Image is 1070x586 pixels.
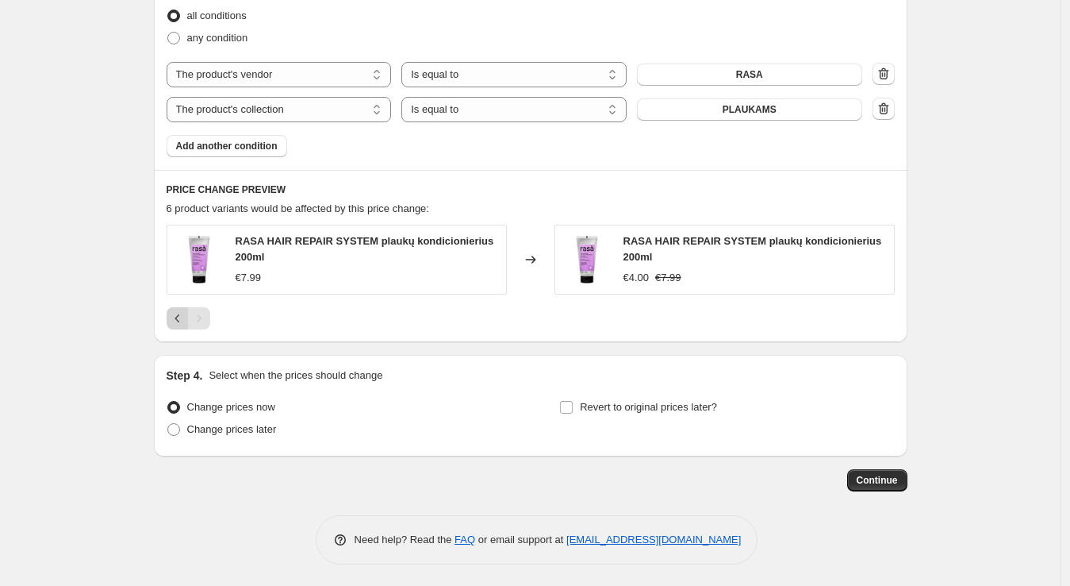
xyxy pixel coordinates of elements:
h2: Step 4. [167,368,203,384]
button: RASA [637,64,862,86]
div: €7.99 [236,270,262,286]
span: PLAUKAMS [723,103,777,116]
img: 4770001006931_01_80x.jpg [563,236,611,283]
span: RASA HAIR REPAIR SYSTEM plaukų kondicionierius 200ml [623,235,882,263]
div: €4.00 [623,270,650,286]
button: PLAUKAMS [637,98,862,121]
p: Select when the prices should change [209,368,382,384]
span: Change prices later [187,423,277,435]
span: Continue [857,474,898,487]
nav: Pagination [167,307,210,330]
span: any condition [187,32,248,44]
span: Revert to original prices later? [580,401,717,413]
span: 6 product variants would be affected by this price change: [167,202,429,214]
span: or email support at [475,534,566,546]
button: Previous [167,307,189,330]
a: FAQ [454,534,475,546]
strike: €7.99 [655,270,681,286]
span: RASA [736,68,763,81]
span: Add another condition [176,140,278,152]
a: [EMAIL_ADDRESS][DOMAIN_NAME] [566,534,741,546]
span: all conditions [187,10,247,21]
img: 4770001006931_01_80x.jpg [175,236,223,283]
span: Change prices now [187,401,275,413]
span: Need help? Read the [355,534,455,546]
h6: PRICE CHANGE PREVIEW [167,183,895,196]
button: Continue [847,469,907,492]
span: RASA HAIR REPAIR SYSTEM plaukų kondicionierius 200ml [236,235,494,263]
button: Add another condition [167,135,287,157]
